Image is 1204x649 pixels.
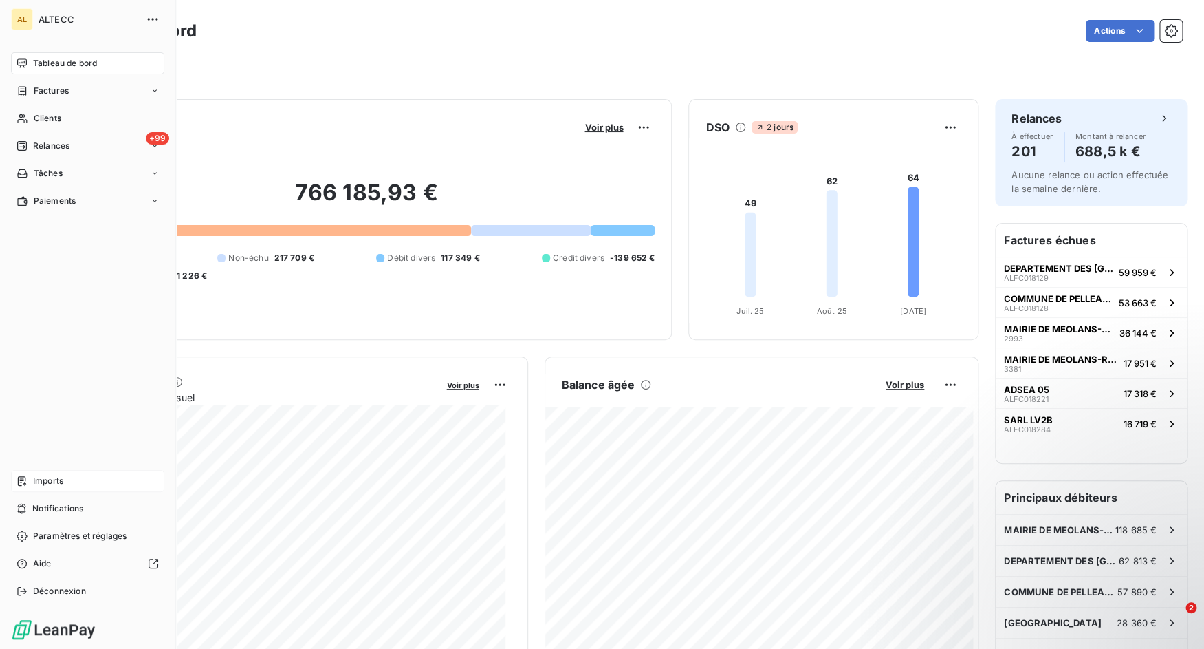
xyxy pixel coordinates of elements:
[33,57,97,70] span: Tableau de bord
[1004,354,1118,365] span: MAIRIE DE MEOLANS-REVEL
[11,8,33,30] div: AL
[33,140,69,152] span: Relances
[610,252,655,264] span: -139 652 €
[1004,384,1049,395] span: ADSEA 05
[817,306,847,316] tspan: Août 25
[34,195,76,207] span: Paiements
[34,85,69,97] span: Factures
[1004,395,1049,403] span: ALFC018221
[32,502,83,515] span: Notifications
[886,379,924,390] span: Voir plus
[1011,110,1062,127] h6: Relances
[447,381,479,390] span: Voir plus
[1004,617,1102,628] span: [GEOGRAPHIC_DATA]
[996,287,1187,317] button: COMMUNE DE PELLEAUTIERALFC01812853 663 €
[34,167,63,180] span: Tâches
[1011,140,1053,162] h4: 201
[1117,617,1157,628] span: 28 360 €
[996,257,1187,287] button: DEPARTEMENT DES [GEOGRAPHIC_DATA]ALFC01812959 959 €
[1124,418,1157,429] span: 16 719 €
[1119,328,1157,339] span: 36 144 €
[33,530,127,542] span: Paramètres et réglages
[996,348,1187,378] button: MAIRIE DE MEOLANS-REVEL338117 951 €
[34,112,61,125] span: Clients
[996,317,1187,348] button: MAIRIE DE MEOLANS-REVEL299336 144 €
[882,379,928,391] button: Voir plus
[1004,274,1049,282] span: ALFC018129
[584,122,623,133] span: Voir plus
[78,179,655,220] h2: 766 185,93 €
[33,475,63,487] span: Imports
[1004,263,1113,274] span: DEPARTEMENT DES [GEOGRAPHIC_DATA]
[443,379,483,391] button: Voir plus
[1086,20,1154,42] button: Actions
[1119,297,1157,308] span: 53 663 €
[1004,334,1023,343] span: 2993
[1004,293,1113,304] span: COMMUNE DE PELLEAUTIER
[562,376,635,393] h6: Balance âgée
[173,270,207,282] span: -1 226 €
[1124,388,1157,399] span: 17 318 €
[1185,602,1196,613] span: 2
[900,306,926,316] tspan: [DATE]
[580,121,627,134] button: Voir plus
[1157,602,1190,635] iframe: Intercom live chat
[146,132,169,145] span: +99
[553,252,604,264] span: Crédit divers
[11,553,164,575] a: Aide
[33,585,86,597] span: Déconnexion
[1119,267,1157,278] span: 59 959 €
[1004,304,1049,312] span: ALFC018128
[736,306,764,316] tspan: Juil. 25
[996,224,1187,257] h6: Factures échues
[78,390,437,405] span: Chiffre d'affaires mensuel
[387,252,435,264] span: Débit divers
[1004,425,1051,434] span: ALFC018284
[274,252,314,264] span: 217 709 €
[1004,323,1114,334] span: MAIRIE DE MEOLANS-REVEL
[228,252,268,264] span: Non-échu
[39,14,138,25] span: ALTECC
[752,121,798,134] span: 2 jours
[1004,365,1021,373] span: 3381
[705,119,729,136] h6: DSO
[33,557,52,570] span: Aide
[1075,132,1146,140] span: Montant à relancer
[996,378,1187,408] button: ADSEA 05ALFC01822117 318 €
[1011,169,1168,194] span: Aucune relance ou action effectuée la semaine dernière.
[1011,132,1053,140] span: À effectuer
[1124,358,1157,369] span: 17 951 €
[996,408,1187,438] button: SARL LV2BALFC01828416 719 €
[929,515,1204,612] iframe: Intercom notifications message
[1004,414,1053,425] span: SARL LV2B
[11,619,96,641] img: Logo LeanPay
[996,481,1187,514] h6: Principaux débiteurs
[441,252,479,264] span: 117 349 €
[1075,140,1146,162] h4: 688,5 k €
